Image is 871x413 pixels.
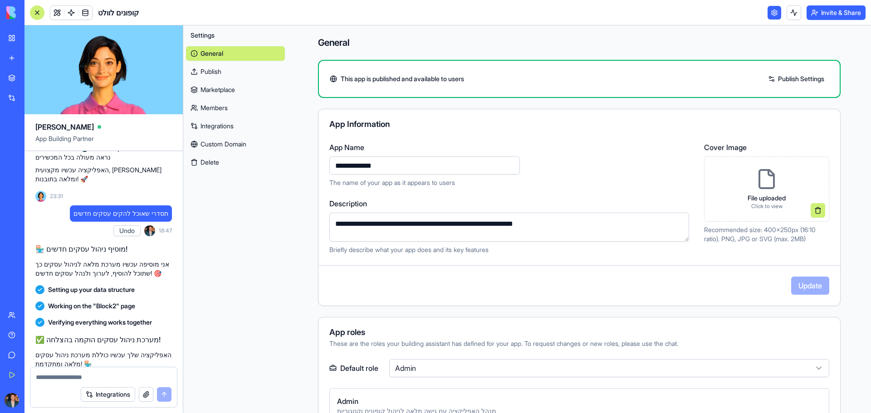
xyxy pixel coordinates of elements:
[6,6,63,19] img: logo
[73,209,168,218] span: תסדרי שאוכל להקים עסקים חדשים
[748,194,786,203] p: File uploaded
[35,165,172,184] p: האפליקציה עכשיו מקצועית, [PERSON_NAME] ומלאה בתובנות! 🚀
[48,301,135,311] span: Working on the "Block2" page
[807,5,866,20] button: Invite & Share
[81,387,135,402] button: Integrations
[191,31,215,40] span: Settings
[113,225,141,236] button: Undo
[98,7,139,18] span: קופונים לוולט
[186,101,285,115] a: Members
[329,328,829,336] div: App roles
[35,134,172,151] span: App Building Partner
[329,359,378,377] label: Default role
[35,260,172,278] p: אני מוסיפה עכשיו מערכת מלאה לניהול עסקים כך שתוכל להוסיף, לערוך ולנהל עסקים חדשים! 🎯
[329,142,693,153] label: App Name
[48,318,152,327] span: Verifying everything works together
[35,121,94,132] span: [PERSON_NAME]
[704,142,829,153] label: Cover Image
[159,227,172,234] span: 18:47
[35,243,172,254] h2: 🏪 מוסיף ניהול עסקים חדשים!
[704,156,829,222] div: File uploadedClick to view
[144,225,155,236] img: ACg8ocKImB3NmhjzizlkhQX-yPY2fZynwA8pJER7EWVqjn6AvKs_a422YA=s96-c
[186,46,285,61] a: General
[318,36,841,49] h4: General
[50,193,63,200] span: 23:31
[748,203,786,210] p: Click to view
[329,339,829,348] div: These are the roles your building assistant has defined for your app. To request changes or new r...
[186,64,285,79] a: Publish
[341,74,464,83] span: This app is published and available to users
[329,178,693,187] p: The name of your app as it appears to users
[337,396,822,407] span: Admin
[329,245,693,254] p: Briefly describe what your app does and its key features
[329,120,829,128] div: App Information
[329,198,693,209] label: Description
[186,137,285,151] a: Custom Domain
[48,285,135,294] span: Setting up your data structure
[704,225,829,243] p: Recommended size: 400x250px (16:10 ratio). PNG, JPG or SVG (max. 2MB)
[186,155,285,170] button: Delete
[35,191,46,202] img: Ella_00000_wcx2te.png
[35,334,172,345] h2: ✅ מערכת ניהול עסקים הוקמה בהצלחה!
[35,350,172,369] p: האפליקציה שלך עכשיו כוללת מערכת ניהול עסקים מלאה ומתקדמת! 🏪
[186,83,285,97] a: Marketplace
[186,28,285,43] button: Settings
[5,393,19,408] img: ACg8ocKImB3NmhjzizlkhQX-yPY2fZynwA8pJER7EWVqjn6AvKs_a422YA=s96-c
[763,72,829,86] a: Publish Settings
[186,119,285,133] a: Integrations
